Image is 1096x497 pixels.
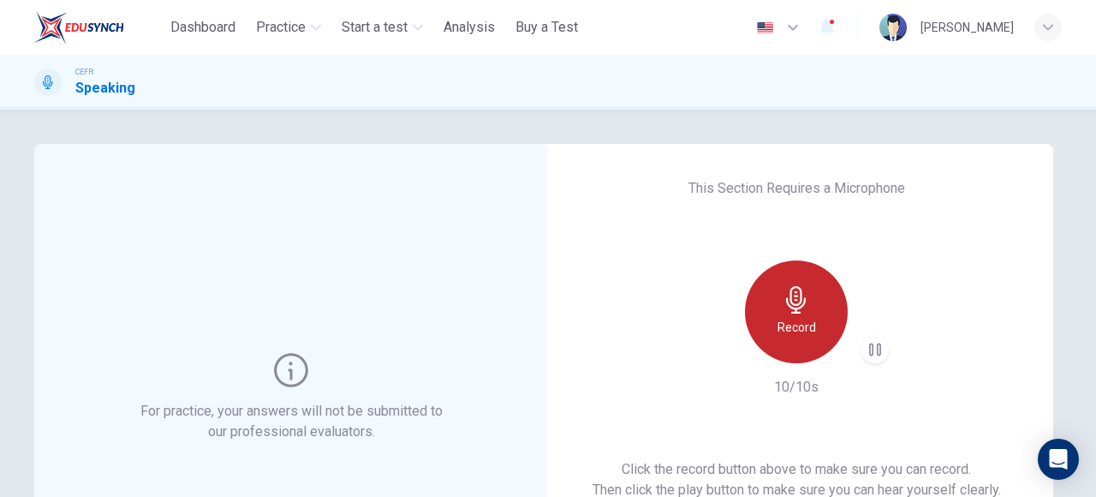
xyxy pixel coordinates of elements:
[335,12,430,43] button: Start a test
[137,401,446,442] h6: For practice, your answers will not be submitted to our professional evaluators.
[75,66,93,78] span: CEFR
[509,12,585,43] button: Buy a Test
[437,12,502,43] button: Analysis
[444,17,495,38] span: Analysis
[342,17,408,38] span: Start a test
[34,10,124,45] img: ELTC logo
[754,21,776,34] img: en
[256,17,306,38] span: Practice
[75,78,135,99] h1: Speaking
[745,260,848,363] button: Record
[170,17,235,38] span: Dashboard
[1038,439,1079,480] div: Open Intercom Messenger
[774,377,819,398] h6: 10/10s
[688,178,905,199] h6: This Section Requires a Microphone
[249,12,328,43] button: Practice
[34,10,164,45] a: ELTC logo
[515,17,578,38] span: Buy a Test
[777,317,816,338] h6: Record
[920,17,1014,38] div: [PERSON_NAME]
[879,14,907,41] img: Profile picture
[164,12,242,43] button: Dashboard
